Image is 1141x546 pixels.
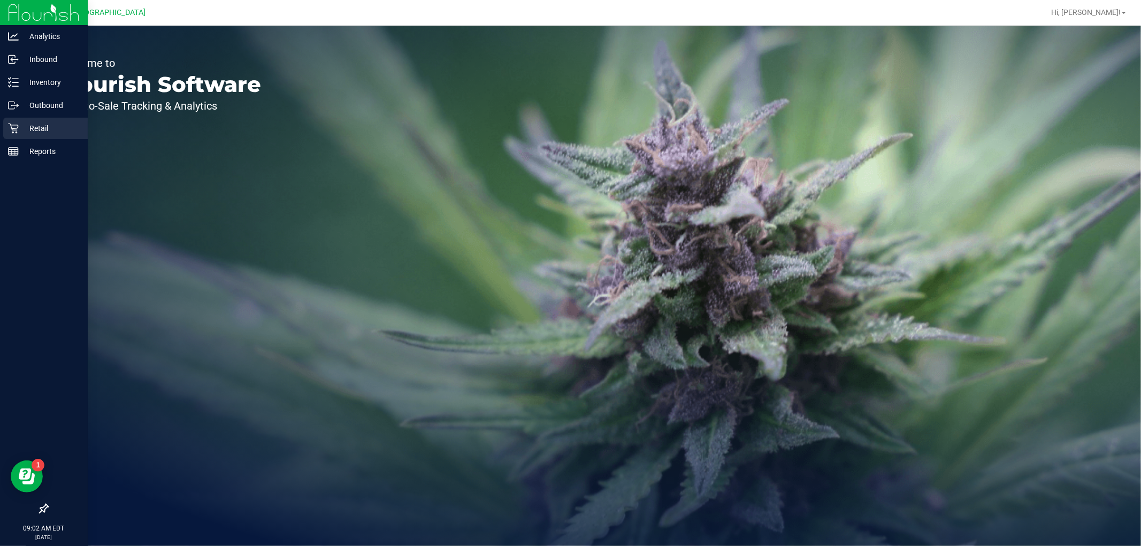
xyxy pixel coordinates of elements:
[8,77,19,88] inline-svg: Inventory
[58,58,261,68] p: Welcome to
[8,54,19,65] inline-svg: Inbound
[8,31,19,42] inline-svg: Analytics
[19,76,83,89] p: Inventory
[19,53,83,66] p: Inbound
[8,146,19,157] inline-svg: Reports
[8,100,19,111] inline-svg: Outbound
[19,30,83,43] p: Analytics
[73,8,146,17] span: [GEOGRAPHIC_DATA]
[5,524,83,533] p: 09:02 AM EDT
[8,123,19,134] inline-svg: Retail
[1051,8,1121,17] span: Hi, [PERSON_NAME]!
[19,99,83,112] p: Outbound
[5,533,83,541] p: [DATE]
[19,145,83,158] p: Reports
[11,460,43,493] iframe: Resource center
[58,101,261,111] p: Seed-to-Sale Tracking & Analytics
[32,459,44,472] iframe: Resource center unread badge
[58,74,261,95] p: Flourish Software
[19,122,83,135] p: Retail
